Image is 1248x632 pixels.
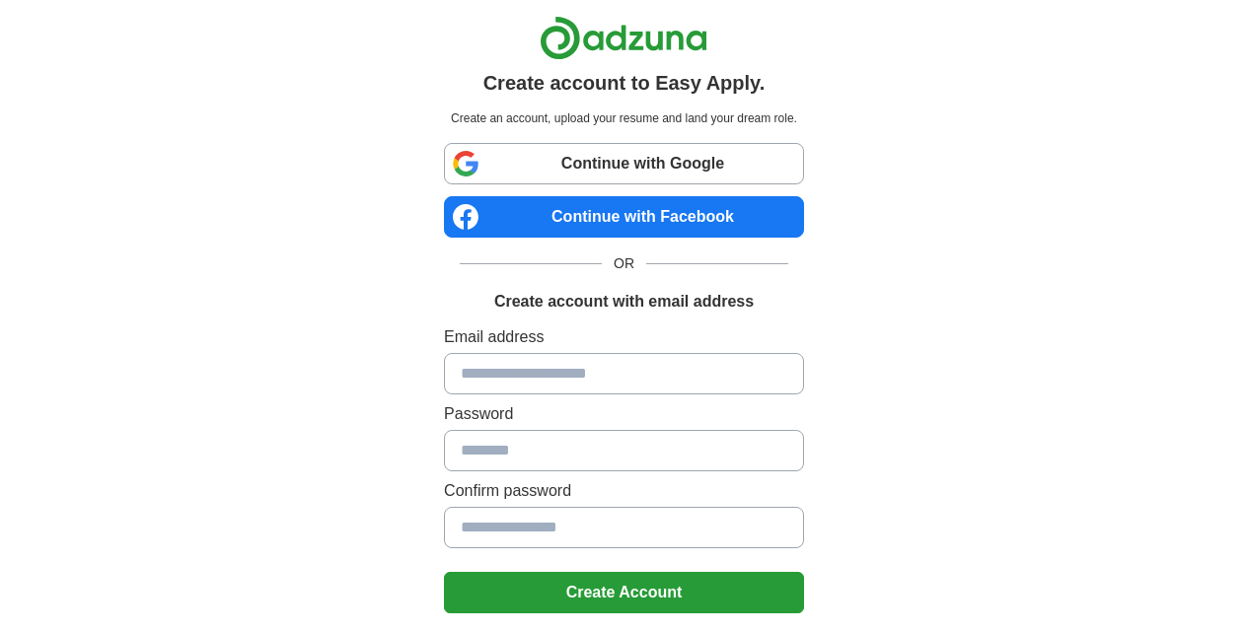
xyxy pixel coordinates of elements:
h1: Create account to Easy Apply. [483,68,766,98]
p: Create an account, upload your resume and land your dream role. [448,109,800,127]
span: OR [602,253,646,274]
label: Password [444,402,804,426]
label: Email address [444,325,804,349]
img: Adzuna logo [540,16,707,60]
button: Create Account [444,572,804,613]
label: Confirm password [444,479,804,503]
a: Continue with Google [444,143,804,184]
a: Continue with Facebook [444,196,804,238]
h1: Create account with email address [494,290,754,314]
